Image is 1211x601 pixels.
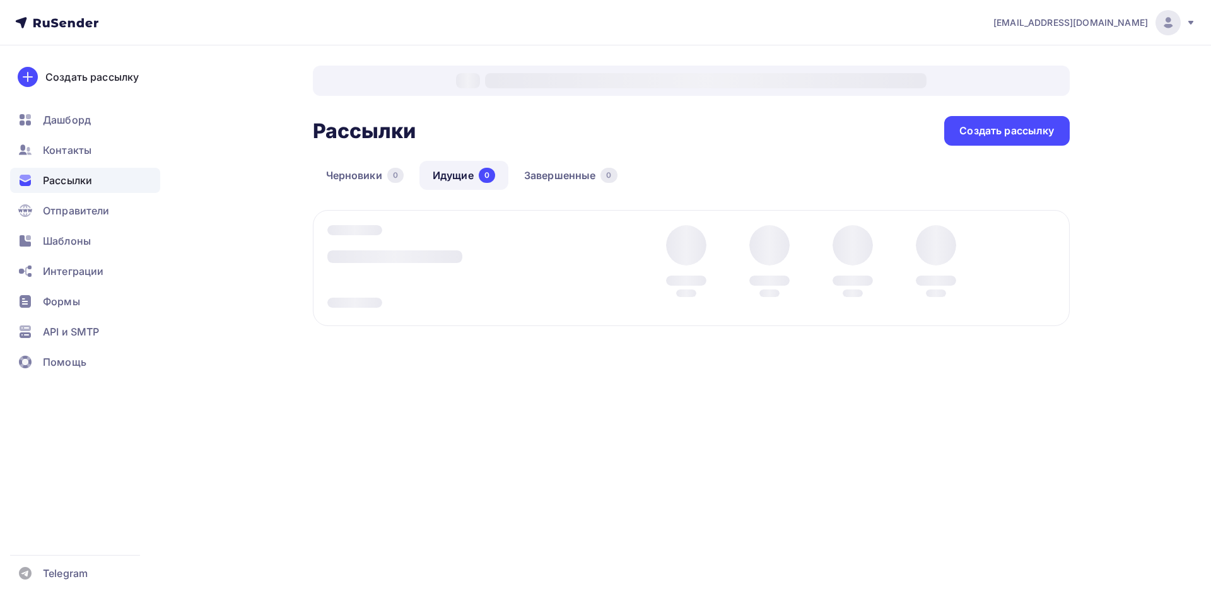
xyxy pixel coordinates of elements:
[10,228,160,254] a: Шаблоны
[43,203,110,218] span: Отправители
[419,161,508,190] a: Идущие0
[43,112,91,127] span: Дашборд
[43,354,86,370] span: Помощь
[10,289,160,314] a: Формы
[10,107,160,132] a: Дашборд
[10,198,160,223] a: Отправители
[313,161,417,190] a: Черновики0
[10,168,160,193] a: Рассылки
[993,16,1148,29] span: [EMAIL_ADDRESS][DOMAIN_NAME]
[959,124,1054,138] div: Создать рассылку
[43,566,88,581] span: Telegram
[387,168,404,183] div: 0
[10,137,160,163] a: Контакты
[479,168,495,183] div: 0
[43,264,103,279] span: Интеграции
[43,173,92,188] span: Рассылки
[993,10,1196,35] a: [EMAIL_ADDRESS][DOMAIN_NAME]
[43,233,91,248] span: Шаблоны
[43,324,99,339] span: API и SMTP
[511,161,631,190] a: Завершенные0
[313,119,416,144] h2: Рассылки
[43,143,91,158] span: Контакты
[600,168,617,183] div: 0
[45,69,139,85] div: Создать рассылку
[43,294,80,309] span: Формы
